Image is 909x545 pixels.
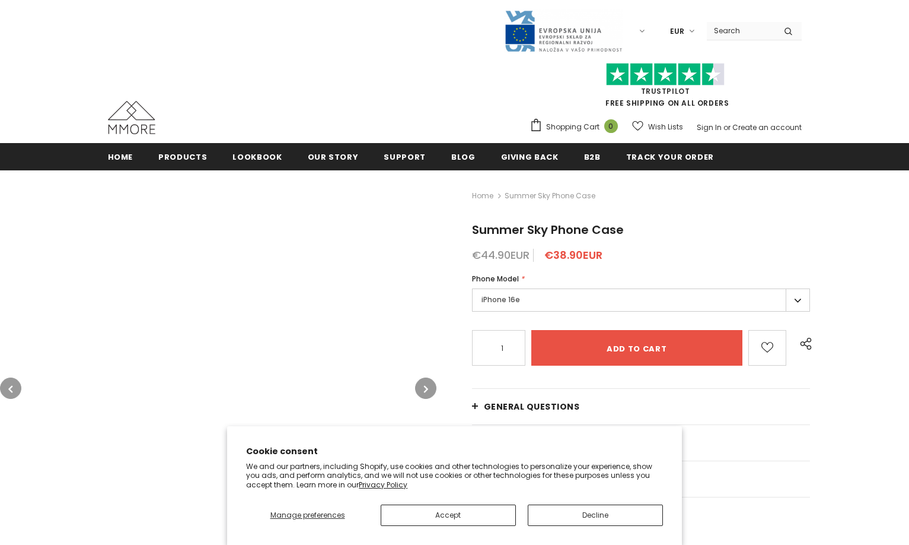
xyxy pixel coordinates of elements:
[158,151,207,163] span: Products
[246,462,663,490] p: We and our partners, including Shopify, use cookies and other technologies to personalize your ex...
[451,151,476,163] span: Blog
[584,143,601,170] a: B2B
[451,143,476,170] a: Blog
[584,151,601,163] span: B2B
[528,505,663,526] button: Decline
[723,122,731,132] span: or
[472,248,530,262] span: €44.90EUR
[546,121,599,133] span: Shopping Cart
[246,505,369,526] button: Manage preferences
[707,22,775,39] input: Search Site
[108,101,155,134] img: MMORE Cases
[246,445,663,458] h2: Cookie consent
[472,389,811,424] a: General Questions
[472,289,811,312] label: iPhone 16e
[308,143,359,170] a: Our Story
[472,425,811,461] a: PACKAGING
[626,151,714,163] span: Track your order
[484,401,580,413] span: General Questions
[232,143,282,170] a: Lookbook
[270,510,345,520] span: Manage preferences
[504,26,623,36] a: Javni Razpis
[472,189,493,203] a: Home
[384,143,426,170] a: support
[384,151,426,163] span: support
[505,189,595,203] span: Summer Sky Phone Case
[530,68,802,108] span: FREE SHIPPING ON ALL ORDERS
[641,86,690,96] a: Trustpilot
[501,151,559,163] span: Giving back
[308,151,359,163] span: Our Story
[632,116,683,137] a: Wish Lists
[732,122,802,132] a: Create an account
[604,119,618,133] span: 0
[648,121,683,133] span: Wish Lists
[670,26,684,37] span: EUR
[530,118,624,136] a: Shopping Cart 0
[359,480,407,490] a: Privacy Policy
[501,143,559,170] a: Giving back
[504,9,623,53] img: Javni Razpis
[108,151,133,163] span: Home
[381,505,516,526] button: Accept
[606,63,725,86] img: Trust Pilot Stars
[472,221,624,238] span: Summer Sky Phone Case
[697,122,722,132] a: Sign In
[108,143,133,170] a: Home
[472,274,519,284] span: Phone Model
[158,143,207,170] a: Products
[531,330,742,366] input: Add to cart
[626,143,714,170] a: Track your order
[544,248,602,262] span: €38.90EUR
[232,151,282,163] span: Lookbook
